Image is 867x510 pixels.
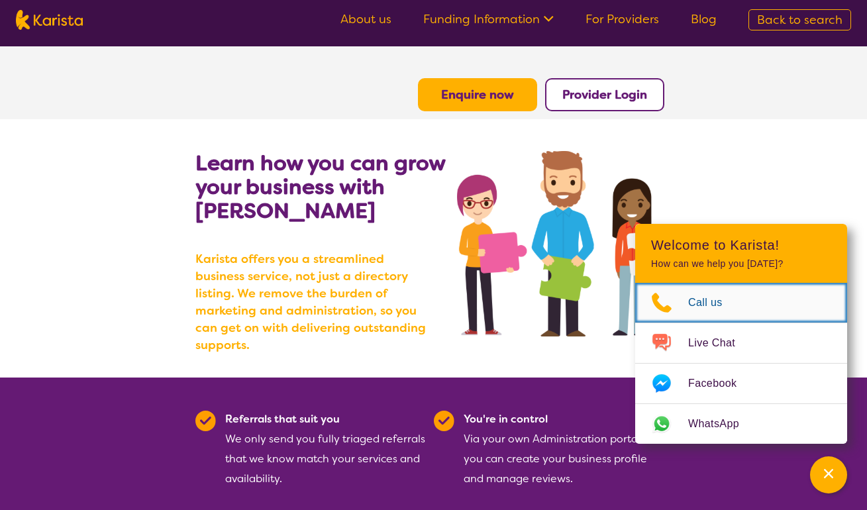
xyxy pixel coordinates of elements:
[545,78,664,111] button: Provider Login
[441,87,514,103] a: Enquire now
[586,11,659,27] a: For Providers
[225,409,426,489] div: We only send you fully triaged referrals that we know match your services and availability.
[688,333,751,353] span: Live Chat
[457,151,672,336] img: grow your business with Karista
[688,414,755,434] span: WhatsApp
[434,411,454,431] img: Tick
[635,224,847,444] div: Channel Menu
[688,293,739,313] span: Call us
[340,11,391,27] a: About us
[748,9,851,30] a: Back to search
[195,411,216,431] img: Tick
[464,412,548,426] b: You're in control
[691,11,717,27] a: Blog
[562,87,647,103] a: Provider Login
[810,456,847,493] button: Channel Menu
[225,412,340,426] b: Referrals that suit you
[16,10,83,30] img: Karista logo
[464,409,664,489] div: Via your own Administration portal, you can create your business profile and manage reviews.
[195,250,434,354] b: Karista offers you a streamlined business service, not just a directory listing. We remove the bu...
[423,11,554,27] a: Funding Information
[635,404,847,444] a: Web link opens in a new tab.
[418,78,537,111] button: Enquire now
[651,258,831,270] p: How can we help you [DATE]?
[651,237,831,253] h2: Welcome to Karista!
[688,374,752,393] span: Facebook
[195,149,445,225] b: Learn how you can grow your business with [PERSON_NAME]
[635,283,847,444] ul: Choose channel
[757,12,842,28] span: Back to search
